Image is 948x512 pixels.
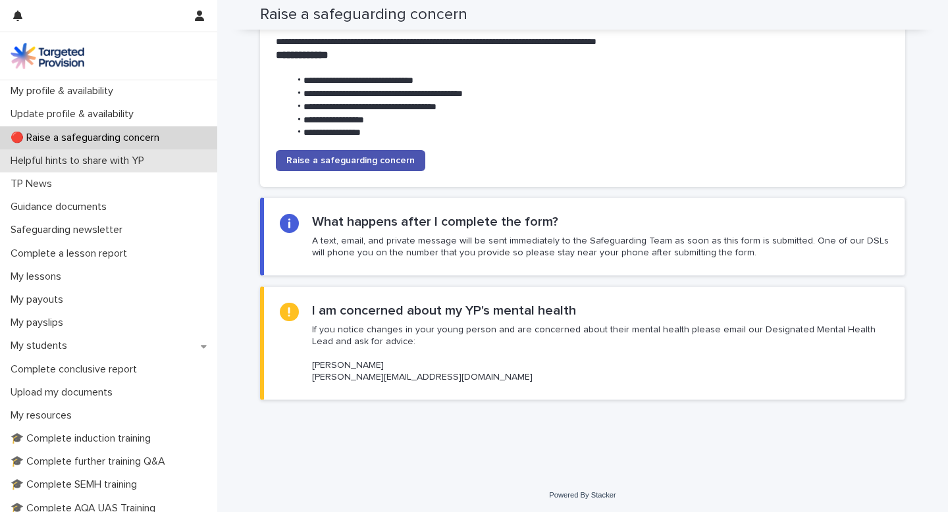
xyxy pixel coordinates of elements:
[5,432,161,445] p: 🎓 Complete induction training
[5,108,144,120] p: Update profile & availability
[5,155,155,167] p: Helpful hints to share with YP
[5,340,78,352] p: My students
[286,156,415,165] span: Raise a safeguarding concern
[276,150,425,171] a: Raise a safeguarding concern
[5,247,138,260] p: Complete a lesson report
[5,201,117,213] p: Guidance documents
[11,43,84,69] img: M5nRWzHhSzIhMunXDL62
[312,303,576,319] h2: I am concerned about my YP's mental health
[5,224,133,236] p: Safeguarding newsletter
[312,235,889,259] p: A text, email, and private message will be sent immediately to the Safeguarding Team as soon as t...
[5,317,74,329] p: My payslips
[312,324,889,384] p: If you notice changes in your young person and are concerned about their mental health please ema...
[5,85,124,97] p: My profile & availability
[5,363,147,376] p: Complete conclusive report
[5,294,74,306] p: My payouts
[5,455,176,468] p: 🎓 Complete further training Q&A
[5,478,147,491] p: 🎓 Complete SEMH training
[5,409,82,422] p: My resources
[5,386,123,399] p: Upload my documents
[5,270,72,283] p: My lessons
[549,491,616,499] a: Powered By Stacker
[312,214,558,230] h2: What happens after I complete the form?
[5,132,170,144] p: 🔴 Raise a safeguarding concern
[260,5,467,24] h2: Raise a safeguarding concern
[5,178,63,190] p: TP News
